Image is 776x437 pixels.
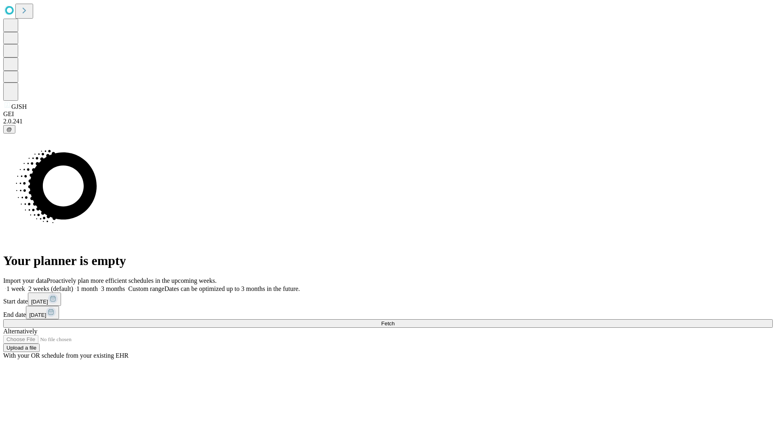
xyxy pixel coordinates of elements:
span: 1 month [76,285,98,292]
span: [DATE] [31,299,48,305]
div: Start date [3,293,773,306]
span: GJSH [11,103,27,110]
button: [DATE] [28,293,61,306]
button: [DATE] [26,306,59,319]
div: GEI [3,110,773,118]
span: 1 week [6,285,25,292]
div: 2.0.241 [3,118,773,125]
span: With your OR schedule from your existing EHR [3,352,129,359]
span: 3 months [101,285,125,292]
span: Dates can be optimized up to 3 months in the future. [164,285,300,292]
span: [DATE] [29,312,46,318]
span: Alternatively [3,328,37,335]
div: End date [3,306,773,319]
button: @ [3,125,15,134]
button: Fetch [3,319,773,328]
span: Custom range [128,285,164,292]
h1: Your planner is empty [3,253,773,268]
span: Proactively plan more efficient schedules in the upcoming weeks. [47,277,217,284]
span: @ [6,126,12,132]
span: 2 weeks (default) [28,285,73,292]
span: Import your data [3,277,47,284]
button: Upload a file [3,344,40,352]
span: Fetch [381,320,394,327]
